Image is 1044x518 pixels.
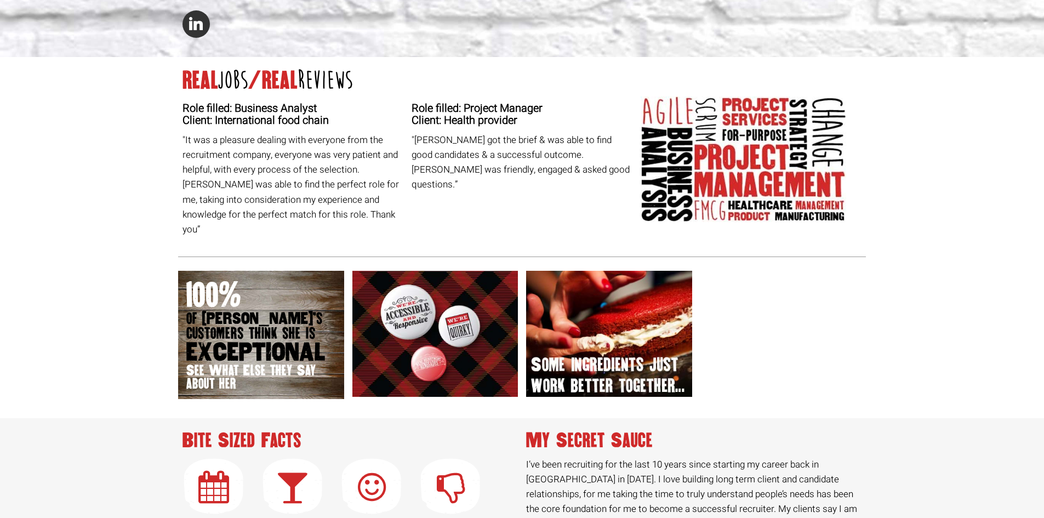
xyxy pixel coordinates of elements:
[182,430,518,451] h2: Bite Sized Facts
[186,279,336,311] span: 100%
[186,326,336,341] span: customers think she is
[182,103,403,127] h4: Role filled: Business Analyst Client: International food chain
[182,133,403,237] p: "It was a pleasure dealing with everyone from the recruitment company, everyone was very patient ...
[186,341,336,364] span: EXCEPTIONAL
[526,430,862,451] h2: My Secret Sauce
[182,71,862,90] h2: real /real
[412,133,632,192] p: "[PERSON_NAME] got the brief & was able to find good candidates & a successful outcome. [PERSON_N...
[186,364,336,391] span: See What Else they Say about her
[186,311,336,326] span: of [PERSON_NAME]’s
[298,66,353,95] span: reviews
[186,279,336,391] a: 100% of [PERSON_NAME]’s customers think she is EXCEPTIONAL See What Else they Say about her
[412,103,632,127] h4: Role filled: Project Manager Client: Health provider
[218,66,248,95] span: jobs
[641,96,846,222] img: claire-cloud.jpg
